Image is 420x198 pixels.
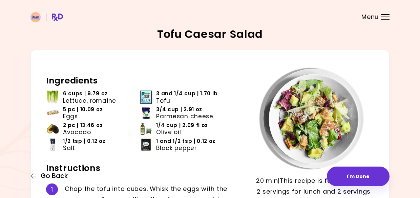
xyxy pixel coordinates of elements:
[46,75,233,86] h2: Ingredients
[361,14,379,20] span: Menu
[156,97,170,104] span: Tofu
[156,90,218,97] span: 3 and 1/4 cup | 1.70 lb
[63,138,106,145] span: 1/2 tsp | 0.12 oz
[63,97,116,104] span: Lettuce, romaine
[156,138,215,145] span: 1 and 1/2 tsp | 0.12 oz
[63,145,75,151] span: Salt
[30,172,71,180] button: Go Back
[156,145,196,151] span: Black pepper
[157,29,263,40] h2: Tofu Caesar Salad
[63,129,91,135] span: Avocado
[327,167,390,186] button: I'm Done
[156,113,213,120] span: Parmesan cheese
[46,183,58,195] div: 1
[41,172,68,180] span: Go Back
[156,129,181,135] span: Olive oil
[156,106,202,113] span: 3/4 cup | 2.91 oz
[30,12,63,22] img: RxDiet
[63,122,103,129] span: 2 pc | 13.46 oz
[46,163,233,174] h2: Instructions
[156,122,208,129] span: 1/4 cup | 2.09 fl oz
[63,90,108,97] span: 6 cups | 9.79 oz
[63,106,103,113] span: 5 pc | 10.09 oz
[63,113,78,120] span: Eggs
